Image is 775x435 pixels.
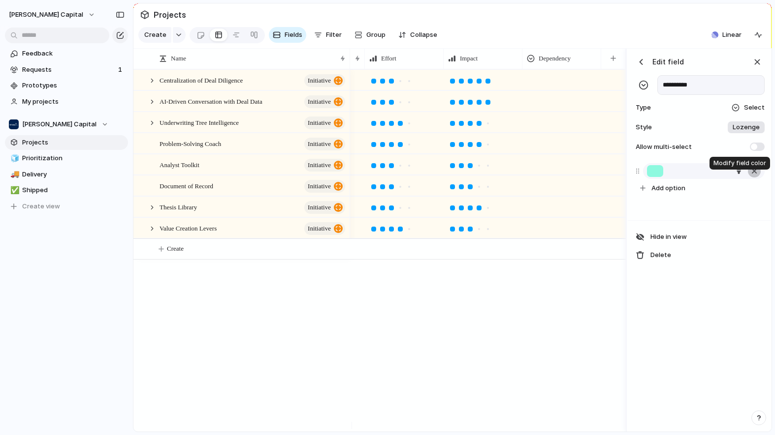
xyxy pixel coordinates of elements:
[308,201,331,214] span: initiative
[160,201,197,212] span: Thesis Library
[269,27,306,43] button: Fields
[160,74,243,86] span: Centralization of Deal Diligence
[308,95,331,109] span: initiative
[160,180,213,191] span: Document of Record
[710,157,770,170] div: Modify field color
[5,183,128,198] a: ✅Shipped
[118,65,124,75] span: 1
[138,27,171,43] button: Create
[152,6,188,24] span: Projects
[10,185,17,196] div: ✅
[22,202,60,211] span: Create view
[310,27,346,43] button: Filter
[304,180,345,193] button: initiative
[304,222,345,235] button: initiative
[5,62,128,77] a: Requests1
[722,30,742,40] span: Linear
[350,27,390,43] button: Group
[460,54,478,63] span: Impact
[381,54,396,63] span: Effort
[9,10,83,20] span: [PERSON_NAME] Capital
[634,142,692,152] span: Allow multi-select
[9,170,19,179] button: 🚚
[634,122,655,132] span: Style
[171,54,186,63] span: Name
[632,247,769,263] button: Delete
[304,159,345,172] button: initiative
[5,78,128,93] a: Prototypes
[160,95,262,107] span: AI-Driven Conversation with Deal Data
[326,30,342,40] span: Filter
[308,222,331,235] span: initiative
[5,117,128,132] button: [PERSON_NAME] Capital
[636,180,766,197] button: Add option
[160,159,199,170] span: Analyst Toolkit
[410,30,437,40] span: Collapse
[22,49,125,58] span: Feedback
[304,95,345,108] button: initiative
[22,153,125,163] span: Prioritization
[650,232,687,242] span: Hide in view
[22,119,97,129] span: [PERSON_NAME] Capital
[22,97,125,107] span: My projects
[308,158,331,172] span: initiative
[304,116,345,129] button: initiative
[5,167,128,182] a: 🚚Delivery
[4,7,100,23] button: [PERSON_NAME] Capital
[308,137,331,151] span: initiative
[285,30,302,40] span: Fields
[167,244,184,254] span: Create
[651,183,685,193] span: Add option
[5,46,128,61] a: Feedback
[5,135,128,150] a: Projects
[5,94,128,109] a: My projects
[650,250,671,260] span: Delete
[308,74,331,87] span: initiative
[10,169,17,180] div: 🚚
[22,185,125,195] span: Shipped
[5,199,128,214] button: Create view
[22,170,125,179] span: Delivery
[308,116,331,130] span: initiative
[634,103,655,113] span: Type
[22,138,125,147] span: Projects
[9,185,19,195] button: ✅
[652,57,684,67] h3: Edit field
[744,103,765,113] span: Select
[160,138,221,149] span: Problem-Solving Coach
[143,239,641,259] button: Create
[304,201,345,214] button: initiative
[5,151,128,166] a: 🧊Prioritization
[9,153,19,163] button: 🧊
[22,65,115,75] span: Requests
[304,138,345,150] button: initiative
[733,122,760,132] span: Lozenge
[708,28,745,42] button: Linear
[10,153,17,164] div: 🧊
[144,30,166,40] span: Create
[160,222,217,233] span: Value Creation Levers
[308,179,331,193] span: initiative
[160,116,239,128] span: Underwriting Tree Intelligence
[394,27,441,43] button: Collapse
[366,30,386,40] span: Group
[304,74,345,87] button: initiative
[539,54,571,63] span: Dependency
[632,229,769,245] button: Hide in view
[22,81,125,90] span: Prototypes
